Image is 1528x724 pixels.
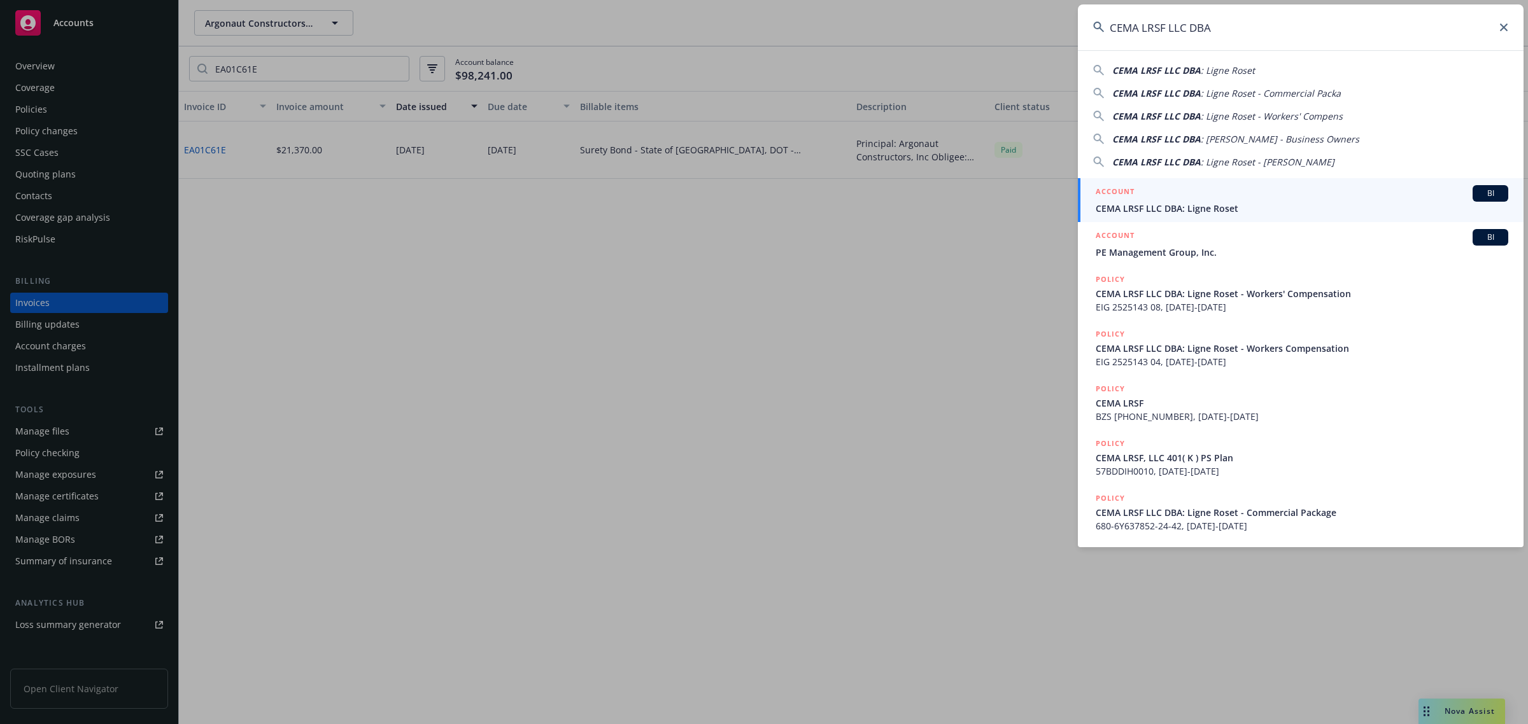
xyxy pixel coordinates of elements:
[1096,229,1135,244] h5: ACCOUNT
[1096,202,1508,215] span: CEMA LRSF LLC DBA: Ligne Roset
[1096,382,1125,395] h5: POLICY
[1078,321,1524,375] a: POLICYCEMA LRSF LLC DBA: Ligne Roset - Workers CompensationEIG 2525143 04, [DATE]-[DATE]
[1112,133,1201,145] span: CEMA LRSF LLC DBA
[1478,232,1503,243] span: BI
[1096,451,1508,464] span: CEMA LRSF, LLC 401( K ) PS Plan
[1201,64,1255,76] span: : Ligne Roset
[1096,287,1508,300] span: CEMA LRSF LLC DBA: Ligne Roset - Workers' Compensation
[1096,273,1125,286] h5: POLICY
[1096,355,1508,368] span: EIG 2525143 04, [DATE]-[DATE]
[1201,110,1343,122] span: : Ligne Roset - Workers' Compens
[1096,300,1508,314] span: EIG 2525143 08, [DATE]-[DATE]
[1112,64,1201,76] span: CEMA LRSF LLC DBA
[1096,185,1135,200] h5: ACCOUNT
[1112,156,1201,168] span: CEMA LRSF LLC DBA
[1201,133,1359,145] span: : [PERSON_NAME] - Business Owners
[1112,87,1201,99] span: CEMA LRSF LLC DBA
[1078,375,1524,430] a: POLICYCEMA LRSFBZS [PHONE_NUMBER], [DATE]-[DATE]
[1096,437,1125,450] h5: POLICY
[1078,266,1524,321] a: POLICYCEMA LRSF LLC DBA: Ligne Roset - Workers' CompensationEIG 2525143 08, [DATE]-[DATE]
[1096,328,1125,340] h5: POLICY
[1078,222,1524,266] a: ACCOUNTBIPE Management Group, Inc.
[1078,485,1524,540] a: POLICYCEMA LRSF LLC DBA: Ligne Roset - Commercial Package680-6Y637852-24-42, [DATE]-[DATE]
[1201,87,1341,99] span: : Ligne Roset - Commercial Packa
[1096,342,1508,355] span: CEMA LRSF LLC DBA: Ligne Roset - Workers Compensation
[1096,396,1508,410] span: CEMA LRSF
[1096,410,1508,423] span: BZS [PHONE_NUMBER], [DATE]-[DATE]
[1478,188,1503,199] span: BI
[1096,464,1508,478] span: 57BDDIH0010, [DATE]-[DATE]
[1112,110,1201,122] span: CEMA LRSF LLC DBA
[1096,519,1508,533] span: 680-6Y637852-24-42, [DATE]-[DATE]
[1201,156,1334,168] span: : Ligne Roset - [PERSON_NAME]
[1096,246,1508,259] span: PE Management Group, Inc.
[1078,4,1524,50] input: Search...
[1096,506,1508,519] span: CEMA LRSF LLC DBA: Ligne Roset - Commercial Package
[1078,430,1524,485] a: POLICYCEMA LRSF, LLC 401( K ) PS Plan57BDDIH0010, [DATE]-[DATE]
[1096,492,1125,505] h5: POLICY
[1078,178,1524,222] a: ACCOUNTBICEMA LRSF LLC DBA: Ligne Roset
